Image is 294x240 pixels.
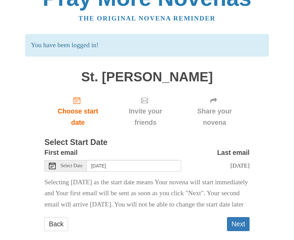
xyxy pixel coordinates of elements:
h1: St. [PERSON_NAME] [44,70,250,84]
div: Click "Next" to confirm your start date first. [179,91,250,132]
span: Invite your friends [118,106,173,128]
p: You have been logged in! [25,34,268,56]
span: Select Date [61,163,82,168]
p: Selecting [DATE] as the start date means Your novena will start immediately and Your first email ... [44,177,250,211]
input: Use the arrow keys to pick a date [87,160,181,172]
span: Choose start date [51,106,105,128]
a: The original novena reminder [79,15,216,22]
a: Back [44,217,68,231]
button: Next [227,217,250,231]
div: Click "Next" to confirm your start date first. [111,91,179,132]
span: [DATE] [230,162,250,169]
label: Last email [217,147,250,158]
a: Choose start date [44,91,111,132]
h3: Select Start Date [44,138,250,147]
span: Share your novena [186,106,243,128]
label: First email [44,147,78,158]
